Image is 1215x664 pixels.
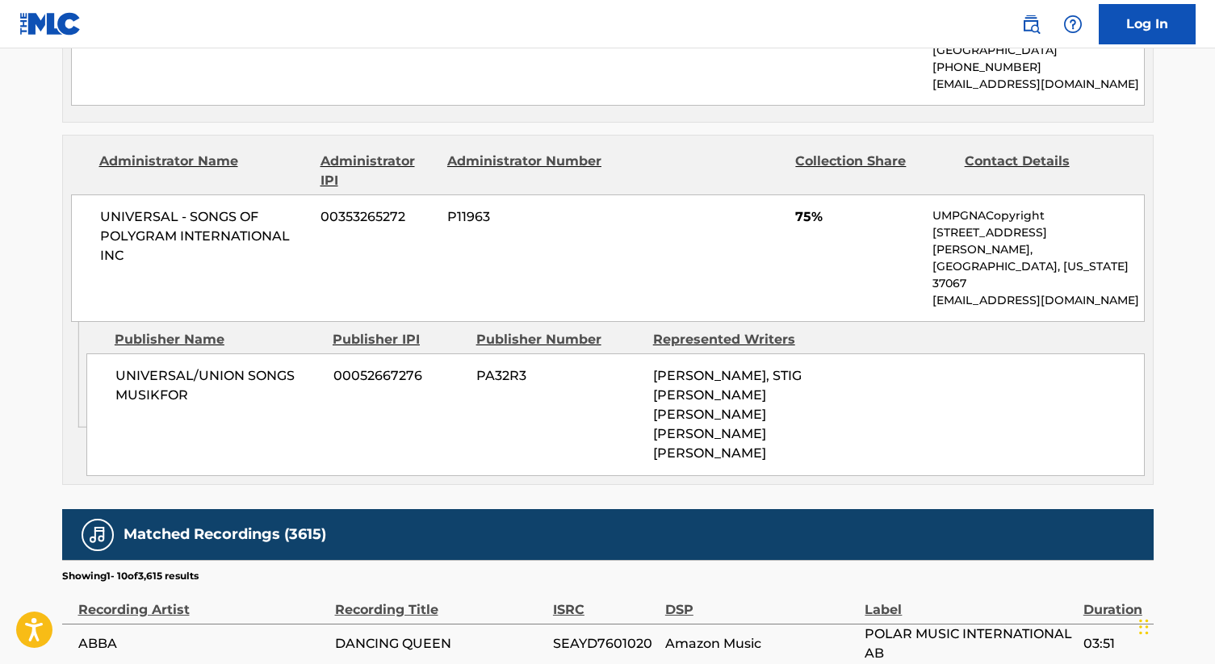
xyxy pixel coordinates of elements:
[1083,634,1146,654] span: 03:51
[795,152,952,190] div: Collection Share
[333,330,464,349] div: Publisher IPI
[321,152,435,190] div: Administrator IPI
[795,207,920,227] span: 75%
[653,368,802,461] span: [PERSON_NAME], STIG [PERSON_NAME] [PERSON_NAME] [PERSON_NAME] [PERSON_NAME]
[665,634,857,654] span: Amazon Music
[932,292,1143,309] p: [EMAIL_ADDRESS][DOMAIN_NAME]
[553,583,657,620] div: ISRC
[476,330,641,349] div: Publisher Number
[99,152,308,190] div: Administrator Name
[1134,587,1215,664] iframe: Chat Widget
[932,207,1143,224] p: UMPGNACopyright
[1083,583,1146,620] div: Duration
[865,624,1075,663] span: POLAR MUSIC INTERNATIONAL AB
[1015,8,1047,40] a: Public Search
[932,258,1143,292] p: [GEOGRAPHIC_DATA], [US_STATE] 37067
[932,59,1143,76] p: [PHONE_NUMBER]
[965,152,1121,190] div: Contact Details
[78,634,327,654] span: ABBA
[100,207,309,265] span: UNIVERSAL - SONGS OF POLYGRAM INTERNATIONAL INC
[653,330,818,349] div: Represented Writers
[62,569,199,583] p: Showing 1 - 10 of 3,615 results
[115,366,321,405] span: UNIVERSAL/UNION SONGS MUSIKFOR
[333,366,464,386] span: 00052667276
[476,366,641,386] span: PA32R3
[553,634,657,654] span: SEAYD7601020
[932,224,1143,258] p: [STREET_ADDRESS][PERSON_NAME],
[335,583,545,620] div: Recording Title
[665,583,857,620] div: DSP
[115,330,321,349] div: Publisher Name
[447,152,604,190] div: Administrator Number
[1063,15,1083,34] img: help
[1021,15,1041,34] img: search
[1139,603,1149,651] div: Drag
[932,42,1143,59] p: [GEOGRAPHIC_DATA]
[335,634,545,654] span: DANCING QUEEN
[124,525,326,544] h5: Matched Recordings (3615)
[19,12,82,35] img: MLC Logo
[932,76,1143,93] p: [EMAIL_ADDRESS][DOMAIN_NAME]
[321,207,435,227] span: 00353265272
[78,583,327,620] div: Recording Artist
[88,525,107,545] img: Matched Recordings
[1057,8,1089,40] div: Help
[1099,4,1196,44] a: Log In
[447,207,604,227] span: P11963
[865,583,1075,620] div: Label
